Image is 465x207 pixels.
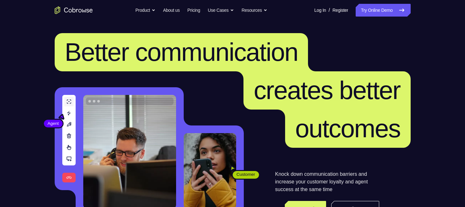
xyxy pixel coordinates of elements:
a: Log In [314,4,326,17]
button: Use Cases [208,4,234,17]
a: Try Online Demo [356,4,410,17]
a: Go to the home page [55,6,93,14]
a: Pricing [187,4,200,17]
p: Knock down communication barriers and increase your customer loyalty and agent success at the sam... [275,170,379,193]
span: Better communication [65,38,298,66]
button: Product [135,4,155,17]
span: creates better [254,76,400,104]
span: outcomes [295,114,400,143]
span: / [329,6,330,14]
button: Resources [242,4,267,17]
a: About us [163,4,180,17]
a: Register [332,4,348,17]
